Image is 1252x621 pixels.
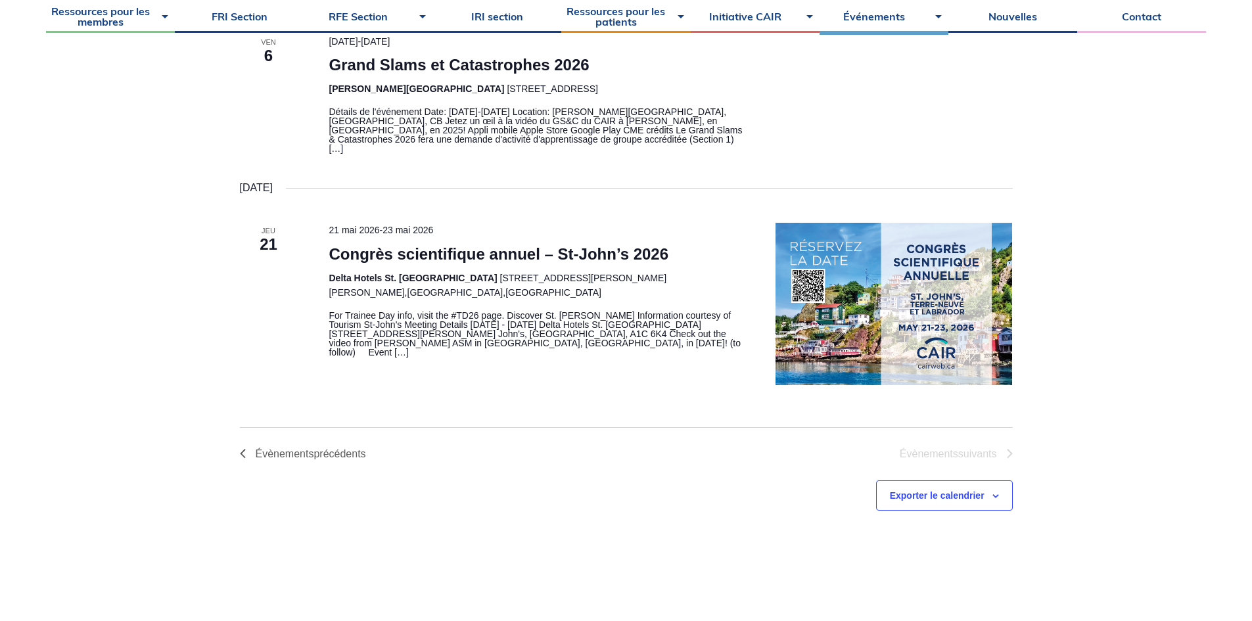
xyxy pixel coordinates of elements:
span: Ven [240,37,298,48]
span: [PERSON_NAME][GEOGRAPHIC_DATA] [329,83,504,94]
span: 21 mai 2026 [329,225,379,235]
span: [DATE] [361,36,390,47]
img: Screenshot 2025-07-22 121511 [776,223,1012,385]
span: 6 [240,45,298,67]
span: 23 mai 2026 [383,225,433,235]
span: Delta Hotels St. [GEOGRAPHIC_DATA] [329,273,497,283]
span: [DATE] [329,36,358,47]
span: précédents [256,449,366,459]
a: Congrès scientifique annuel – St-John’s 2026 [329,245,668,264]
span: [STREET_ADDRESS] [507,83,597,94]
span: 21 [240,233,298,256]
a: Évènements précédents [240,449,366,459]
p: For Trainee Day info, visit the #TD26 page. Discover St. [PERSON_NAME] Information courtesy of To... [329,311,744,357]
time: [DATE] [240,179,273,196]
p: Détails de l'événement Date: [DATE]-[DATE] Location: [PERSON_NAME][GEOGRAPHIC_DATA], [GEOGRAPHIC_... [329,107,744,153]
span: Évènements [256,448,314,459]
button: Exporter le calendrier [890,490,985,501]
a: Grand Slams et Catastrophes 2026 [329,56,589,74]
time: - [329,225,433,235]
time: - [329,36,390,47]
span: Jeu [240,225,298,237]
